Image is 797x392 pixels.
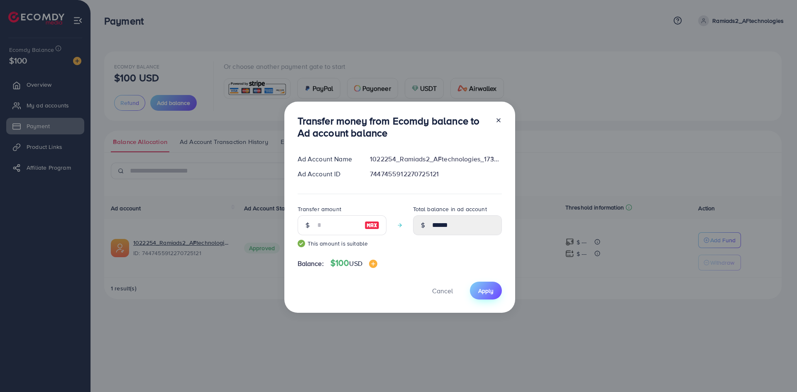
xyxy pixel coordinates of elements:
span: Balance: [298,259,324,268]
img: image [369,260,377,268]
span: Apply [478,287,494,295]
span: Cancel [432,286,453,295]
iframe: Chat [762,355,791,386]
label: Transfer amount [298,205,341,213]
label: Total balance in ad account [413,205,487,213]
div: 7447455912270725121 [363,169,508,179]
img: image [364,220,379,230]
button: Apply [470,282,502,299]
img: guide [298,240,305,247]
small: This amount is suitable [298,239,386,248]
div: Ad Account ID [291,169,364,179]
div: 1022254_Ramiads2_AFtechnologies_1733995959476 [363,154,508,164]
span: USD [349,259,362,268]
h3: Transfer money from Ecomdy balance to Ad account balance [298,115,489,139]
h4: $100 [330,258,377,268]
div: Ad Account Name [291,154,364,164]
button: Cancel [422,282,463,299]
